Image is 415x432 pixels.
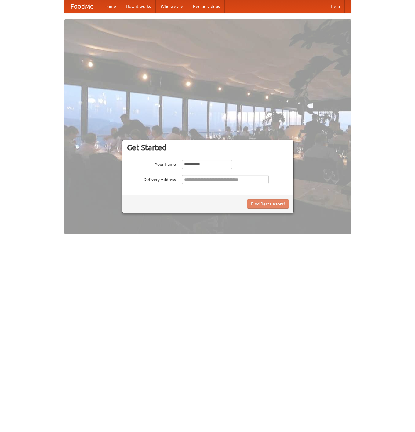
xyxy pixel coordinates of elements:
[121,0,156,13] a: How it works
[156,0,188,13] a: Who we are
[247,199,289,209] button: Find Restaurants!
[127,175,176,183] label: Delivery Address
[64,0,100,13] a: FoodMe
[326,0,345,13] a: Help
[127,143,289,152] h3: Get Started
[188,0,225,13] a: Recipe videos
[127,160,176,167] label: Your Name
[100,0,121,13] a: Home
